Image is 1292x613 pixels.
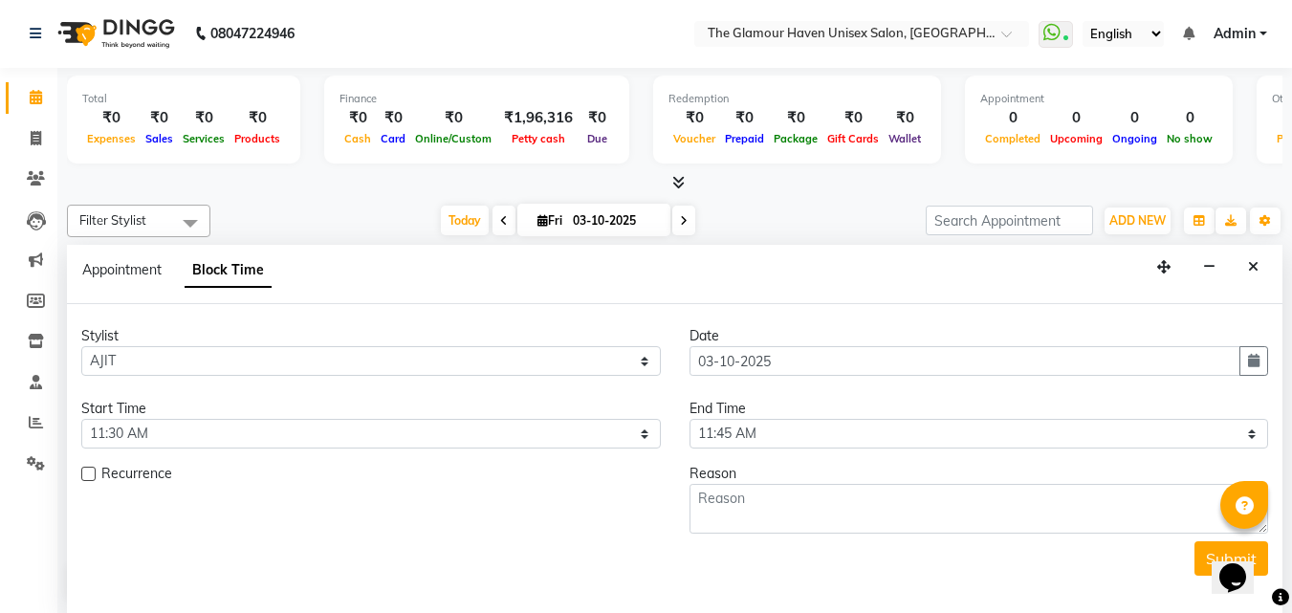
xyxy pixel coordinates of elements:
div: ₹0 [720,107,769,129]
b: 08047224946 [210,7,295,60]
div: ₹0 [82,107,141,129]
div: Appointment [980,91,1217,107]
button: Close [1239,252,1267,282]
span: Today [441,206,489,235]
div: 0 [980,107,1045,129]
span: Cash [339,132,376,145]
div: Reason [690,464,1269,484]
span: Prepaid [720,132,769,145]
div: ₹0 [141,107,178,129]
div: ₹0 [230,107,285,129]
span: Recurrence [101,464,172,488]
span: Expenses [82,132,141,145]
input: Search Appointment [926,206,1093,235]
span: Appointment [82,261,162,278]
span: Online/Custom [410,132,496,145]
div: ₹0 [668,107,720,129]
span: Petty cash [507,132,570,145]
input: yyyy-mm-dd [690,346,1241,376]
span: Completed [980,132,1045,145]
span: No show [1162,132,1217,145]
span: Package [769,132,822,145]
span: Wallet [884,132,926,145]
button: Submit [1194,541,1268,576]
div: ₹0 [339,107,376,129]
div: 0 [1162,107,1217,129]
div: ₹0 [884,107,926,129]
div: Redemption [668,91,926,107]
iframe: chat widget [1212,536,1273,594]
span: Services [178,132,230,145]
span: Sales [141,132,178,145]
span: Due [582,132,612,145]
div: 0 [1045,107,1107,129]
span: Admin [1214,24,1256,44]
div: Stylist [81,326,661,346]
input: 2025-10-03 [567,207,663,235]
div: ₹0 [410,107,496,129]
div: ₹0 [822,107,884,129]
div: ₹0 [376,107,410,129]
button: ADD NEW [1105,208,1171,234]
div: ₹0 [580,107,614,129]
div: Start Time [81,399,661,419]
div: ₹0 [769,107,822,129]
div: Finance [339,91,614,107]
span: Block Time [185,253,272,288]
span: Products [230,132,285,145]
span: Voucher [668,132,720,145]
span: Gift Cards [822,132,884,145]
div: 0 [1107,107,1162,129]
span: Card [376,132,410,145]
span: Fri [533,213,567,228]
span: Filter Stylist [79,212,146,228]
div: End Time [690,399,1269,419]
span: Ongoing [1107,132,1162,145]
img: logo [49,7,180,60]
div: Date [690,326,1269,346]
div: ₹1,96,316 [496,107,580,129]
div: ₹0 [178,107,230,129]
div: Total [82,91,285,107]
span: Upcoming [1045,132,1107,145]
span: ADD NEW [1109,213,1166,228]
